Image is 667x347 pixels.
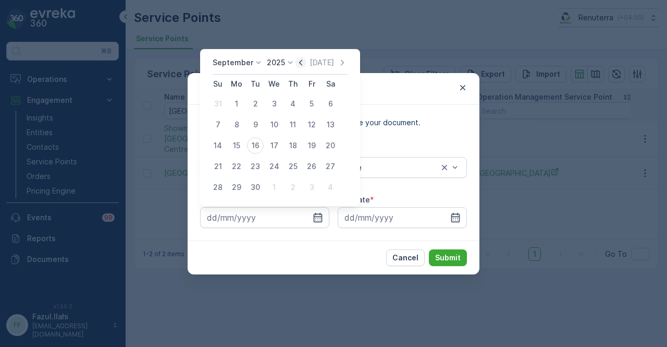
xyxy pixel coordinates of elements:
[266,95,282,112] div: 3
[322,179,339,196] div: 4
[285,158,301,175] div: 25
[303,116,320,133] div: 12
[228,95,245,112] div: 1
[267,57,285,68] p: 2025
[321,75,340,93] th: Saturday
[200,207,329,228] input: dd/mm/yyyy
[209,95,226,112] div: 31
[266,158,282,175] div: 24
[285,95,301,112] div: 4
[208,75,227,93] th: Sunday
[228,179,245,196] div: 29
[392,253,418,263] p: Cancel
[435,253,461,263] p: Submit
[209,179,226,196] div: 28
[213,57,253,68] p: September
[285,116,301,133] div: 11
[228,137,245,154] div: 15
[285,179,301,196] div: 2
[228,158,245,175] div: 22
[247,179,264,196] div: 30
[285,137,301,154] div: 18
[322,95,339,112] div: 6
[302,75,321,93] th: Friday
[266,179,282,196] div: 1
[247,137,264,154] div: 16
[338,207,467,228] input: dd/mm/yyyy
[429,249,467,266] button: Submit
[322,116,339,133] div: 13
[322,158,339,175] div: 27
[266,137,282,154] div: 17
[265,75,283,93] th: Wednesday
[322,137,339,154] div: 20
[247,95,264,112] div: 2
[310,57,334,68] p: [DATE]
[303,137,320,154] div: 19
[209,116,226,133] div: 7
[386,249,425,266] button: Cancel
[303,179,320,196] div: 3
[228,116,245,133] div: 8
[303,95,320,112] div: 5
[227,75,246,93] th: Monday
[303,158,320,175] div: 26
[246,75,265,93] th: Tuesday
[209,137,226,154] div: 14
[283,75,302,93] th: Thursday
[209,158,226,175] div: 21
[247,116,264,133] div: 9
[247,158,264,175] div: 23
[266,116,282,133] div: 10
